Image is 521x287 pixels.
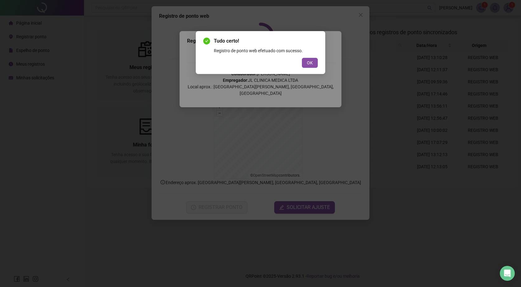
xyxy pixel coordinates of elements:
span: Tudo certo! [214,37,318,45]
span: OK [307,59,313,66]
div: Registro de ponto web efetuado com sucesso. [214,47,318,54]
div: Open Intercom Messenger [500,266,515,281]
button: OK [302,58,318,68]
span: check-circle [203,38,210,44]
